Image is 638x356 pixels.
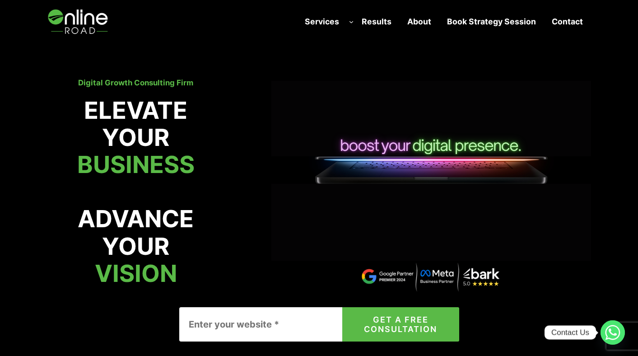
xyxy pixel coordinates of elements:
nav: Navigation [297,11,591,32]
a: Services [297,11,347,32]
form: Contact form [179,307,459,342]
mark: VISION [95,259,177,288]
a: Contact [544,11,591,32]
strong: Digital Growth Consulting Firm [78,78,193,87]
a: About [399,11,439,32]
button: Services submenu [349,19,354,24]
strong: ADVANCE YOUR [78,204,194,287]
a: Whatsapp [601,320,625,345]
strong: About [407,17,431,26]
a: Book Strategy Session [439,11,544,32]
strong: ELEVATE YOUR [77,96,195,179]
strong: Results [362,17,391,26]
strong: Services [305,17,339,26]
button: GET A FREE CONSULTATION [342,307,459,342]
strong: Contact [552,17,583,26]
mark: BUSINESS [77,150,195,179]
a: Results [354,11,399,32]
input: Enter your website * [179,307,362,342]
strong: Book Strategy Session [447,17,536,26]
